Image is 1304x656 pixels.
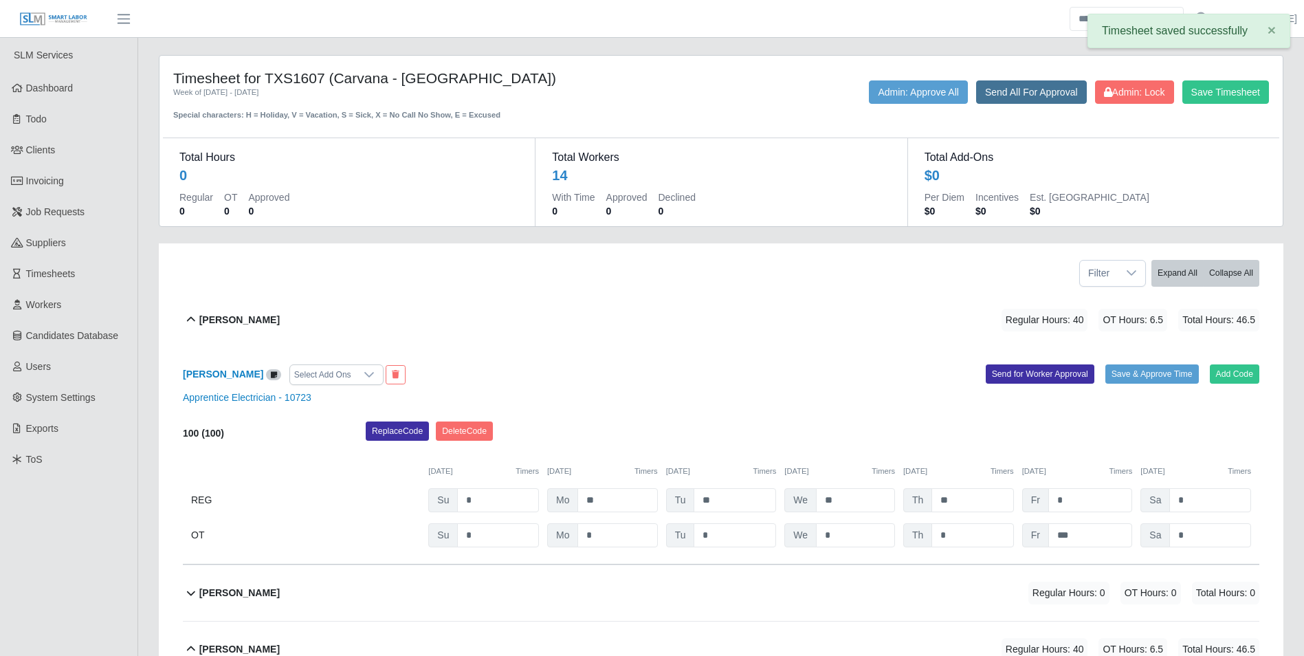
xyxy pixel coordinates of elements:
dt: Total Workers [552,149,890,166]
button: Timers [753,466,777,477]
span: Total Hours: 46.5 [1178,309,1259,331]
button: ReplaceCode [366,422,429,441]
span: ToS [26,454,43,465]
div: $0 [925,166,940,185]
button: Timers [634,466,658,477]
button: End Worker & Remove from the Timesheet [386,365,406,384]
a: [PERSON_NAME] [1218,12,1297,26]
div: Select Add Ons [290,365,355,384]
b: 100 (100) [183,428,224,439]
span: Clients [26,144,56,155]
span: System Settings [26,392,96,403]
span: We [784,523,817,547]
button: Timers [872,466,895,477]
span: Invoicing [26,175,64,186]
span: Sa [1140,523,1170,547]
span: Exports [26,423,58,434]
button: Admin: Approve All [869,80,968,104]
span: Admin: Lock [1104,87,1165,98]
h4: Timesheet for TXS1607 (Carvana - [GEOGRAPHIC_DATA]) [173,69,618,87]
div: 0 [179,166,187,185]
dd: $0 [1030,204,1149,218]
button: Admin: Lock [1095,80,1174,104]
button: DeleteCode [436,422,493,441]
button: Save & Approve Time [1105,364,1199,384]
b: [PERSON_NAME] [199,586,280,600]
dd: 0 [248,204,289,218]
button: Send All For Approval [976,80,1087,104]
span: Suppliers [26,237,66,248]
span: Tu [666,523,695,547]
dt: Declined [659,190,696,204]
div: REG [191,488,420,512]
dd: $0 [975,204,1019,218]
dd: $0 [925,204,964,218]
button: Collapse All [1203,260,1259,287]
span: Th [903,523,932,547]
dd: 0 [179,204,213,218]
span: Filter [1080,261,1118,286]
span: Candidates Database [26,330,119,341]
dt: OT [224,190,237,204]
span: Mo [547,523,578,547]
div: [DATE] [1140,466,1251,477]
button: [PERSON_NAME] Regular Hours: 40 OT Hours: 6.5 Total Hours: 46.5 [183,292,1259,348]
b: [PERSON_NAME] [183,369,263,380]
span: Workers [26,299,62,310]
div: [DATE] [666,466,777,477]
span: Regular Hours: 40 [1002,309,1088,331]
dt: With Time [552,190,595,204]
span: We [784,488,817,512]
div: 14 [552,166,567,185]
a: Apprentice Electrician - 10723 [183,392,311,403]
div: [DATE] [428,466,539,477]
button: Save Timesheet [1182,80,1269,104]
dt: Est. [GEOGRAPHIC_DATA] [1030,190,1149,204]
button: Timers [1228,466,1251,477]
button: [PERSON_NAME] Regular Hours: 0 OT Hours: 0 Total Hours: 0 [183,565,1259,621]
span: SLM Services [14,50,73,61]
span: Regular Hours: 0 [1028,582,1109,604]
div: Week of [DATE] - [DATE] [173,87,618,98]
a: View/Edit Notes [266,369,281,380]
input: Search [1070,7,1184,31]
div: [DATE] [547,466,658,477]
span: OT Hours: 0 [1120,582,1181,604]
span: Todo [26,113,47,124]
dt: Incentives [975,190,1019,204]
button: Expand All [1151,260,1204,287]
div: [DATE] [1022,466,1133,477]
button: Add Code [1210,364,1260,384]
span: Dashboard [26,83,74,94]
span: Sa [1140,488,1170,512]
span: Fr [1022,523,1049,547]
div: [DATE] [784,466,895,477]
div: Timesheet saved successfully [1087,14,1290,48]
img: SLM Logo [19,12,88,27]
span: Th [903,488,932,512]
span: Fr [1022,488,1049,512]
span: Su [428,488,458,512]
dd: 0 [552,204,595,218]
dt: Approved [606,190,648,204]
span: Mo [547,488,578,512]
button: Timers [516,466,539,477]
span: Su [428,523,458,547]
div: [DATE] [903,466,1014,477]
dt: Total Hours [179,149,518,166]
span: Job Requests [26,206,85,217]
span: OT Hours: 6.5 [1098,309,1167,331]
button: Timers [1109,466,1133,477]
button: Send for Worker Approval [986,364,1094,384]
dd: 0 [224,204,237,218]
dt: Approved [248,190,289,204]
span: Users [26,361,52,372]
div: OT [191,523,420,547]
span: Timesheets [26,268,76,279]
dt: Regular [179,190,213,204]
dd: 0 [606,204,648,218]
div: bulk actions [1151,260,1259,287]
span: Tu [666,488,695,512]
dt: Total Add-Ons [925,149,1263,166]
span: Total Hours: 0 [1192,582,1259,604]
